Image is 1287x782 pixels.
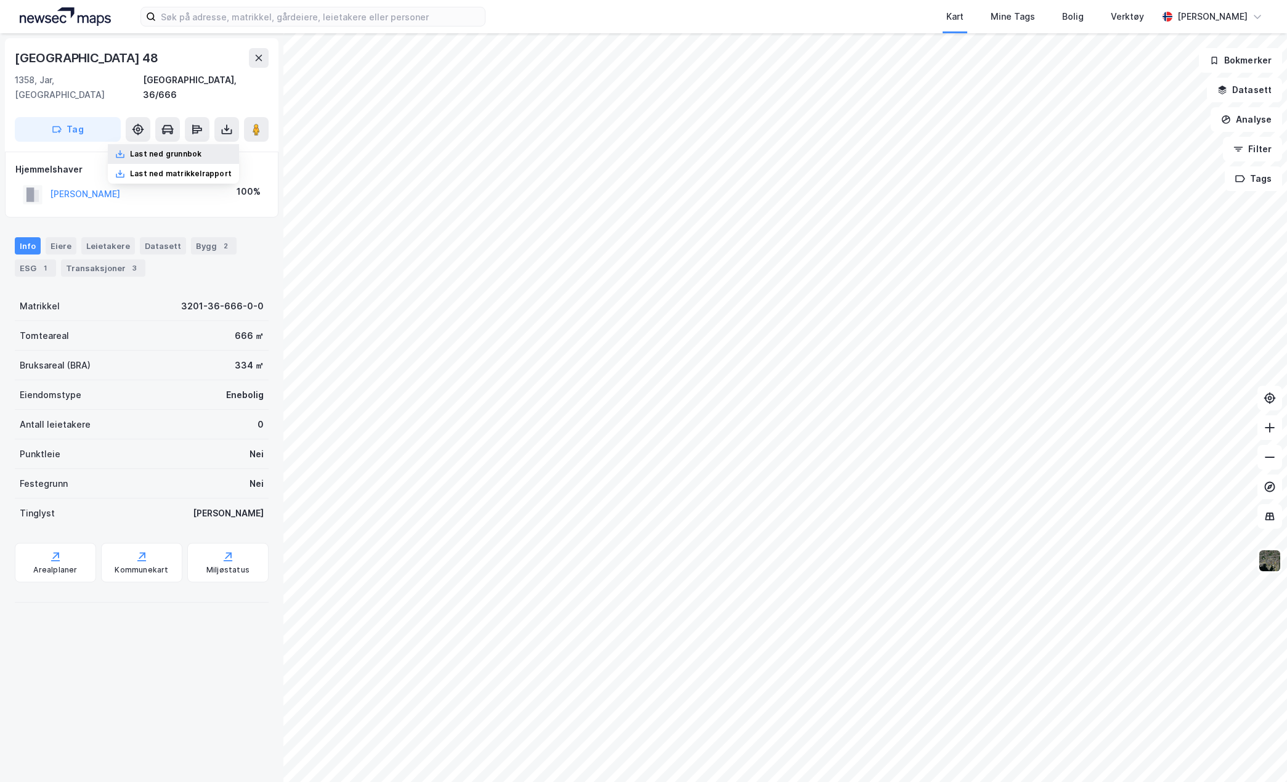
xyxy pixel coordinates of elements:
div: Bolig [1062,9,1084,24]
button: Tag [15,117,121,142]
button: Analyse [1211,107,1282,132]
div: Last ned matrikkelrapport [130,169,232,179]
div: Verktøy [1111,9,1144,24]
div: Leietakere [81,237,135,255]
div: ESG [15,259,56,277]
div: Eiendomstype [20,388,81,402]
div: Bruksareal (BRA) [20,358,91,373]
div: Punktleie [20,447,60,462]
div: Antall leietakere [20,417,91,432]
div: Nei [250,447,264,462]
input: Søk på adresse, matrikkel, gårdeiere, leietakere eller personer [156,7,485,26]
div: Matrikkel [20,299,60,314]
div: [GEOGRAPHIC_DATA] 48 [15,48,161,68]
div: Transaksjoner [61,259,145,277]
button: Datasett [1207,78,1282,102]
div: Kart [946,9,964,24]
img: logo.a4113a55bc3d86da70a041830d287a7e.svg [20,7,111,26]
div: 334 ㎡ [235,358,264,373]
div: 3201-36-666-0-0 [181,299,264,314]
div: Tinglyst [20,506,55,521]
div: Miljøstatus [206,565,250,575]
div: Nei [250,476,264,491]
div: Datasett [140,237,186,255]
div: Hjemmelshaver [15,162,268,177]
div: Kommunekart [115,565,168,575]
button: Filter [1223,137,1282,161]
div: [PERSON_NAME] [1177,9,1248,24]
div: 3 [128,262,140,274]
div: Info [15,237,41,255]
div: 100% [237,184,261,199]
div: 1358, Jar, [GEOGRAPHIC_DATA] [15,73,143,102]
div: Festegrunn [20,476,68,491]
div: Eiere [46,237,76,255]
div: [PERSON_NAME] [193,506,264,521]
div: 666 ㎡ [235,328,264,343]
button: Tags [1225,166,1282,191]
div: Bygg [191,237,237,255]
div: Arealplaner [33,565,77,575]
div: Enebolig [226,388,264,402]
div: [GEOGRAPHIC_DATA], 36/666 [143,73,269,102]
img: 9k= [1258,549,1281,572]
div: Last ned grunnbok [130,149,201,159]
button: Bokmerker [1199,48,1282,73]
div: Kontrollprogram for chat [1225,723,1287,782]
div: 1 [39,262,51,274]
div: 2 [219,240,232,252]
div: Mine Tags [991,9,1035,24]
iframe: Chat Widget [1225,723,1287,782]
div: 0 [258,417,264,432]
div: Tomteareal [20,328,69,343]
